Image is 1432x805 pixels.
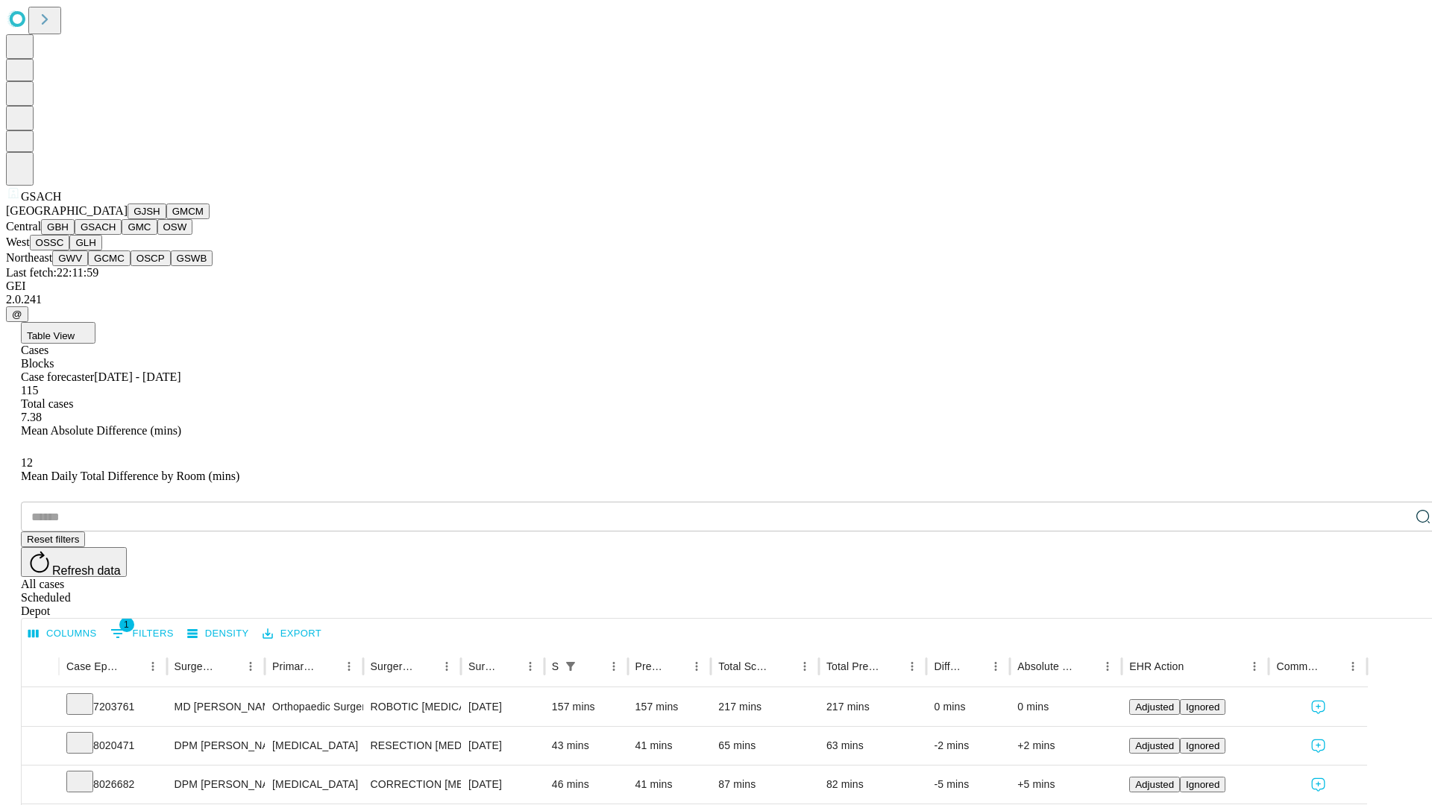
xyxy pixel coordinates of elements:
button: Menu [603,656,624,677]
button: GSWB [171,250,213,266]
div: [DATE] [468,688,537,726]
button: Menu [902,656,923,677]
div: Orthopaedic Surgery [272,688,355,726]
button: Ignored [1180,738,1225,754]
button: Sort [881,656,902,677]
div: Predicted In Room Duration [635,660,665,672]
div: -5 mins [934,765,1002,804]
button: Menu [985,656,1006,677]
button: GMCM [166,203,210,219]
span: Total cases [21,397,73,410]
div: 2.0.241 [6,293,1426,306]
button: Reset filters [21,531,85,547]
span: Reset filters [27,534,79,545]
div: Difference [934,660,963,672]
div: 82 mins [826,765,920,804]
button: OSSC [30,235,70,250]
span: Case forecaster [21,370,94,383]
button: Ignored [1180,777,1225,792]
span: 1 [119,617,134,632]
button: Sort [1322,656,1342,677]
div: Comments [1276,660,1319,672]
button: @ [6,306,28,322]
button: Menu [794,656,815,677]
button: Menu [1097,656,1118,677]
div: [MEDICAL_DATA] [272,765,355,804]
button: Sort [219,656,240,677]
button: GLH [69,235,101,250]
button: Sort [964,656,985,677]
button: Sort [415,656,436,677]
div: Total Predicted Duration [826,660,880,672]
div: 46 mins [552,765,621,804]
span: 115 [21,384,38,397]
button: Menu [142,656,163,677]
button: Density [183,622,253,645]
span: Adjusted [1135,701,1174,713]
div: 217 mins [718,688,811,726]
button: Menu [240,656,261,677]
button: Sort [122,656,142,677]
button: Menu [1244,656,1265,677]
span: Central [6,220,41,233]
span: 12 [21,456,33,469]
button: Sort [1185,656,1206,677]
div: Surgeon Name [175,660,218,672]
button: Sort [773,656,794,677]
div: 87 mins [718,765,811,804]
div: 8026682 [66,765,160,804]
button: GMC [122,219,157,235]
div: EHR Action [1129,660,1184,672]
div: [DATE] [468,727,537,765]
div: 43 mins [552,727,621,765]
button: GCMC [88,250,131,266]
div: Absolute Difference [1017,660,1075,672]
div: [DATE] [468,765,537,804]
div: Primary Service [272,660,315,672]
div: 217 mins [826,688,920,726]
button: Expand [29,695,51,721]
button: Adjusted [1129,777,1180,792]
button: Export [259,622,325,645]
button: Menu [339,656,359,677]
div: 7203761 [66,688,160,726]
span: Mean Daily Total Difference by Room (mins) [21,470,239,482]
button: Show filters [560,656,581,677]
button: Menu [436,656,457,677]
span: Refresh data [52,564,121,577]
div: GEI [6,280,1426,293]
span: Northeast [6,251,52,264]
div: RESECTION [MEDICAL_DATA] DISTAL END OF PHALANX TOE [371,727,453,765]
div: Surgery Name [371,660,414,672]
span: 7.38 [21,411,42,423]
button: OSW [157,219,193,235]
button: Refresh data [21,547,127,577]
button: GSACH [75,219,122,235]
button: GWV [52,250,88,266]
button: OSCP [131,250,171,266]
span: Ignored [1186,740,1219,751]
div: Surgery Date [468,660,497,672]
div: +5 mins [1017,765,1114,804]
button: Expand [29,772,51,798]
span: Table View [27,330,75,341]
span: Adjusted [1135,740,1174,751]
div: 41 mins [635,765,704,804]
div: CORRECTION [MEDICAL_DATA], [MEDICAL_DATA] [MEDICAL_DATA] [371,765,453,804]
span: West [6,236,30,248]
span: @ [12,309,22,320]
button: Sort [665,656,686,677]
button: Menu [520,656,541,677]
div: 0 mins [1017,688,1114,726]
div: DPM [PERSON_NAME] [PERSON_NAME] [175,765,257,804]
div: 0 mins [934,688,1002,726]
div: 63 mins [826,727,920,765]
div: -2 mins [934,727,1002,765]
button: Expand [29,733,51,760]
div: ROBOTIC [MEDICAL_DATA] KNEE TOTAL [371,688,453,726]
button: Sort [318,656,339,677]
div: 157 mins [552,688,621,726]
button: Sort [499,656,520,677]
span: Ignored [1186,779,1219,790]
div: Total Scheduled Duration [718,660,772,672]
